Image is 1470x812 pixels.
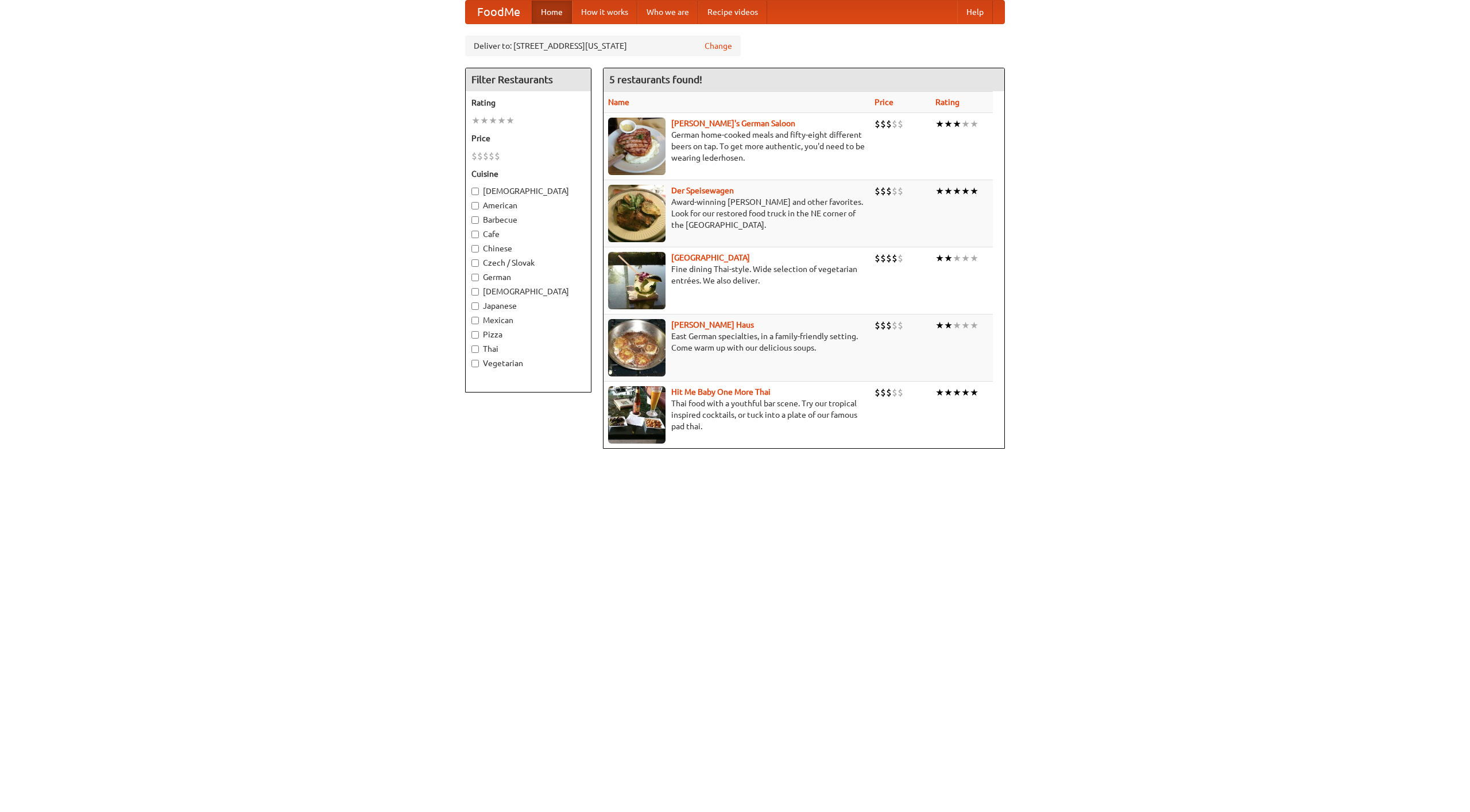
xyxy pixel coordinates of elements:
label: German [471,271,585,283]
li: $ [875,319,880,332]
img: satay.jpg [608,252,666,309]
li: ★ [944,252,953,265]
b: [GEOGRAPHIC_DATA] [671,253,750,262]
input: Cafe [471,231,479,238]
label: American [471,200,585,211]
li: $ [471,150,477,162]
li: ★ [970,319,978,332]
li: $ [892,386,898,399]
li: $ [892,319,898,332]
div: Deliver to: [STREET_ADDRESS][US_STATE] [465,36,741,56]
li: ★ [471,114,480,127]
a: FoodMe [466,1,532,24]
input: Pizza [471,331,479,339]
label: Japanese [471,300,585,312]
label: Thai [471,343,585,355]
li: $ [898,386,903,399]
li: $ [875,185,880,197]
li: $ [880,185,886,197]
b: Hit Me Baby One More Thai [671,387,771,397]
input: Chinese [471,245,479,252]
li: ★ [497,114,506,127]
li: ★ [944,185,953,197]
h4: Filter Restaurants [466,68,591,91]
li: ★ [944,118,953,130]
li: $ [880,118,886,130]
img: babythai.jpg [608,386,666,444]
a: [PERSON_NAME]'s German Saloon [671,119,795,128]
li: $ [477,150,483,162]
input: German [471,274,479,281]
li: ★ [935,185,944,197]
a: How it works [572,1,637,24]
li: $ [892,252,898,265]
img: esthers.jpg [608,118,666,175]
input: Vegetarian [471,360,479,367]
p: Thai food with a youthful bar scene. Try our tropical inspired cocktails, or tuck into a plate of... [608,398,865,432]
label: Mexican [471,314,585,326]
li: ★ [953,252,961,265]
li: ★ [953,185,961,197]
li: ★ [935,252,944,265]
p: Fine dining Thai-style. Wide selection of vegetarian entrées. We also deliver. [608,263,865,286]
li: $ [886,252,892,265]
li: $ [898,319,903,332]
li: $ [898,252,903,265]
li: ★ [953,386,961,399]
h5: Price [471,133,585,144]
input: Barbecue [471,216,479,224]
li: ★ [961,118,970,130]
li: ★ [970,386,978,399]
li: $ [875,252,880,265]
a: Rating [935,98,960,107]
li: $ [898,185,903,197]
li: $ [880,386,886,399]
li: ★ [935,386,944,399]
li: $ [886,319,892,332]
a: Who we are [637,1,698,24]
li: $ [875,386,880,399]
li: ★ [944,319,953,332]
label: Vegetarian [471,358,585,369]
li: $ [880,319,886,332]
li: ★ [961,386,970,399]
h5: Rating [471,97,585,108]
input: Japanese [471,302,479,310]
li: ★ [489,114,497,127]
a: Recipe videos [698,1,767,24]
li: $ [886,185,892,197]
li: $ [886,118,892,130]
input: [DEMOGRAPHIC_DATA] [471,188,479,195]
input: Czech / Slovak [471,259,479,267]
li: ★ [953,319,961,332]
li: $ [886,386,892,399]
img: kohlhaus.jpg [608,319,666,376]
li: $ [898,118,903,130]
li: $ [892,118,898,130]
label: Cafe [471,228,585,240]
li: $ [875,118,880,130]
label: Pizza [471,329,585,340]
p: East German specialties, in a family-friendly setting. Come warm up with our delicious soups. [608,331,865,353]
li: ★ [970,252,978,265]
input: Mexican [471,317,479,324]
label: Czech / Slovak [471,257,585,269]
a: Price [875,98,893,107]
a: Name [608,98,629,107]
label: Barbecue [471,214,585,226]
input: [DEMOGRAPHIC_DATA] [471,288,479,296]
input: Thai [471,345,479,353]
input: American [471,202,479,209]
li: ★ [935,118,944,130]
a: [PERSON_NAME] Haus [671,320,754,329]
img: speisewagen.jpg [608,185,666,242]
a: Der Speisewagen [671,186,734,195]
li: ★ [970,185,978,197]
a: Help [957,1,993,24]
li: ★ [944,386,953,399]
li: $ [880,252,886,265]
li: ★ [961,185,970,197]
